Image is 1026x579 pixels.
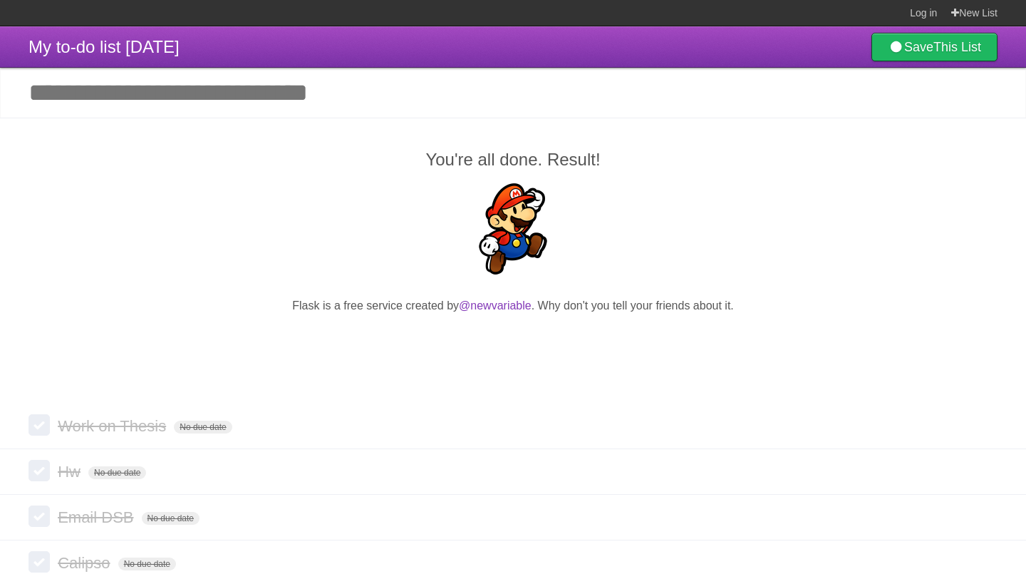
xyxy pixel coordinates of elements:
iframe: X Post Button [487,332,539,352]
span: Email DSB [58,508,137,526]
span: No due date [174,421,232,434]
span: Hw [58,463,84,481]
img: Super Mario [467,183,559,275]
label: Done [28,460,50,481]
h2: You're all done. Result! [28,147,997,173]
label: Done [28,506,50,527]
span: No due date [88,466,146,479]
span: Calipso [58,554,113,572]
span: Work on Thesis [58,417,170,435]
label: Done [28,551,50,573]
b: This List [933,40,981,54]
span: No due date [142,512,199,525]
span: No due date [118,558,176,570]
a: SaveThis List [871,33,997,61]
label: Done [28,414,50,436]
span: My to-do list [DATE] [28,37,180,56]
a: @newvariable [459,299,532,312]
p: Flask is a free service created by . Why don't you tell your friends about it. [28,297,997,314]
